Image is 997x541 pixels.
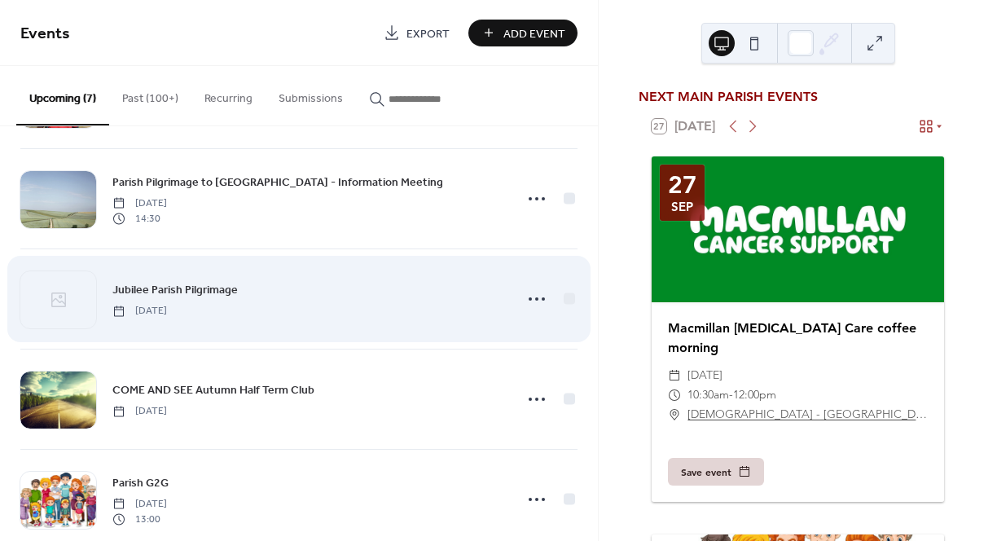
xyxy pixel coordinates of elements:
[112,380,314,399] a: COME AND SEE Autumn Half Term Club
[112,280,238,299] a: Jubilee Parish Pilgrimage
[668,173,697,197] div: 27
[112,211,167,226] span: 14:30
[191,66,266,124] button: Recurring
[733,385,776,405] span: 12:00pm
[112,473,169,492] a: Parish G2G
[20,18,70,50] span: Events
[112,173,443,191] a: Parish Pilgrimage to [GEOGRAPHIC_DATA] - Information Meeting
[112,196,167,211] span: [DATE]
[668,458,764,486] button: Save event
[112,382,314,399] span: COME AND SEE Autumn Half Term Club
[16,66,109,125] button: Upcoming (7)
[109,66,191,124] button: Past (100+)
[112,497,167,512] span: [DATE]
[668,385,681,405] div: ​
[668,405,681,424] div: ​
[652,319,944,358] div: Macmillan [MEDICAL_DATA] Care coffee morning
[468,20,578,46] button: Add Event
[687,366,722,385] span: [DATE]
[503,25,565,42] span: Add Event
[668,366,681,385] div: ​
[371,20,462,46] a: Export
[687,405,928,424] a: [DEMOGRAPHIC_DATA] - [GEOGRAPHIC_DATA]
[639,87,957,107] div: NEXT MAIN PARISH EVENTS
[687,385,729,405] span: 10:30am
[112,304,167,319] span: [DATE]
[112,512,167,526] span: 13:00
[112,282,238,299] span: Jubilee Parish Pilgrimage
[671,200,693,213] div: Sep
[112,475,169,492] span: Parish G2G
[266,66,356,124] button: Submissions
[729,385,733,405] span: -
[112,404,167,419] span: [DATE]
[112,174,443,191] span: Parish Pilgrimage to [GEOGRAPHIC_DATA] - Information Meeting
[406,25,450,42] span: Export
